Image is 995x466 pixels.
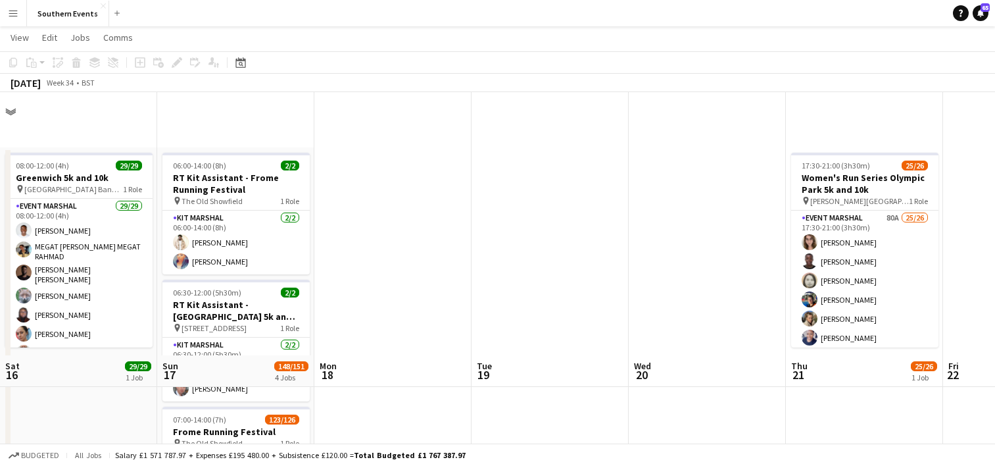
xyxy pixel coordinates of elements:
app-job-card: 17:30-21:00 (3h30m)25/26Women's Run Series Olympic Park 5k and 10k [PERSON_NAME][GEOGRAPHIC_DATA]... [791,153,938,348]
button: Budgeted [7,448,61,463]
a: 65 [973,5,988,21]
div: 1 Job [126,373,151,382]
h3: RT Kit Assistant - [GEOGRAPHIC_DATA] 5k and 10k [162,299,310,323]
span: 16 [3,367,20,382]
app-job-card: 06:00-14:00 (8h)2/2RT Kit Assistant - Frome Running Festival The Old Showfield1 RoleKit Marshal2/... [162,153,310,274]
div: 1 Job [911,373,936,382]
div: BST [82,78,95,88]
span: Comms [103,32,133,43]
span: 1 Role [123,184,142,194]
app-job-card: 08:00-12:00 (4h)29/29Greenwich 5k and 10k [GEOGRAPHIC_DATA] Bandstand1 RoleEvent Marshal29/2908:0... [5,153,153,348]
span: 1 Role [909,196,928,206]
span: 22 [946,367,959,382]
span: Thu [791,360,808,372]
app-job-card: 06:30-12:00 (5h30m)2/2RT Kit Assistant - [GEOGRAPHIC_DATA] 5k and 10k [STREET_ADDRESS]1 RoleKit M... [162,280,310,401]
span: 20 [632,367,651,382]
span: Total Budgeted £1 767 387.97 [354,450,466,460]
h3: Women's Run Series Olympic Park 5k and 10k [791,172,938,195]
a: Comms [98,29,138,46]
a: View [5,29,34,46]
a: Jobs [65,29,95,46]
span: Edit [42,32,57,43]
div: 4 Jobs [275,373,308,382]
span: 17:30-21:00 (3h30m) [802,161,870,170]
span: 21 [789,367,808,382]
span: 25/26 [902,161,928,170]
span: 1 Role [280,438,299,448]
span: Wed [634,360,651,372]
span: The Old Showfield [182,196,243,206]
span: 08:00-12:00 (4h) [16,161,69,170]
a: Edit [37,29,62,46]
span: Week 34 [43,78,76,88]
span: Fri [948,360,959,372]
h3: RT Kit Assistant - Frome Running Festival [162,172,310,195]
span: 29/29 [116,161,142,170]
span: 06:00-14:00 (8h) [173,161,226,170]
span: 1 Role [280,323,299,333]
span: 06:30-12:00 (5h30m) [173,288,241,298]
div: Salary £1 571 787.97 + Expenses £195 480.00 + Subsistence £120.00 = [115,450,466,460]
span: 18 [318,367,337,382]
span: 19 [475,367,492,382]
span: 2/2 [281,288,299,298]
span: Jobs [70,32,90,43]
span: 29/29 [125,361,151,371]
span: 07:00-14:00 (7h) [173,415,226,425]
span: Tue [477,360,492,372]
span: [GEOGRAPHIC_DATA] Bandstand [24,184,123,194]
span: All jobs [72,450,104,460]
span: 148/151 [274,361,308,371]
app-card-role: Kit Marshal2/206:30-12:00 (5h30m)[PERSON_NAME][PERSON_NAME] [162,338,310,401]
button: Southern Events [27,1,109,26]
h3: Greenwich 5k and 10k [5,172,153,184]
span: Budgeted [21,451,59,460]
span: View [11,32,29,43]
span: Mon [320,360,337,372]
span: [PERSON_NAME][GEOGRAPHIC_DATA], [STREET_ADDRESS] [810,196,909,206]
span: 25/26 [911,361,937,371]
span: [STREET_ADDRESS] [182,323,247,333]
span: Sun [162,360,178,372]
span: 65 [981,3,990,12]
span: Sat [5,360,20,372]
span: 123/126 [265,415,299,425]
span: 2/2 [281,161,299,170]
app-card-role: Kit Marshal2/206:00-14:00 (8h)[PERSON_NAME][PERSON_NAME] [162,211,310,274]
div: [DATE] [11,76,41,90]
span: 1 Role [280,196,299,206]
span: 17 [160,367,178,382]
span: The Old Showfield [182,438,243,448]
h3: Frome Running Festival [162,426,310,438]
